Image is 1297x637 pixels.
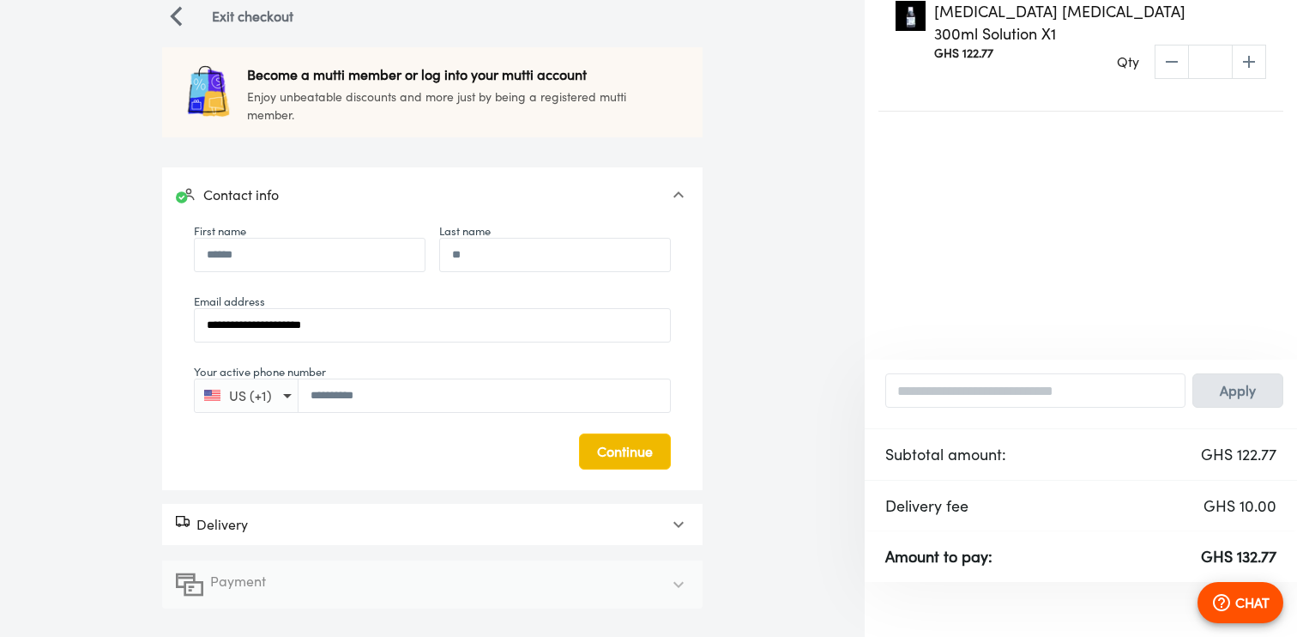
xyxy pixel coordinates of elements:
label: Email address [194,293,265,310]
p: Qty [1117,52,1139,72]
label: Your active phone number [194,363,326,380]
p: Amount to pay: [885,545,992,568]
p: GHS 10.00 [1203,494,1276,518]
div: Complete ProfileContact info [162,215,703,490]
div: GHS 122.77 [934,45,993,98]
p: CHAT [1235,592,1270,613]
div: Complete ProfileContact info [162,167,703,222]
span: increase [1232,45,1266,79]
button: Navigate LeftExit checkout [162,1,300,32]
img: PaymentIcon [176,571,203,598]
button: US (+1) [197,384,292,408]
img: Navigate Left [166,6,186,27]
p: GHS 122.77 [1201,443,1276,466]
button: CHAT [1197,582,1283,623]
label: Last name [439,222,491,240]
button: Continue [579,434,671,470]
p: Payment [210,571,266,598]
p: [MEDICAL_DATA] [MEDICAL_DATA] 300ml Solution X1 [934,1,1233,45]
p: Delivery fee [885,494,968,518]
div: PaymentIconPayment [162,561,703,609]
p: Delivery [196,514,248,535]
img: Complete Profile [176,185,196,205]
img: package icon [181,65,233,118]
img: Lactulose Lactulose 300ml Solution X1 [896,1,926,31]
div: NotDeliveredIconDelivery [162,504,703,545]
p: GHS 132.77 [1201,545,1276,568]
img: NotDeliveredIcon [176,514,190,528]
p: Enjoy unbeatable discounts and more just by being a registered mutti member. [247,88,637,124]
p: Subtotal amount: [885,443,1006,466]
p: Contact info [203,185,279,205]
p: Become a mutti member or log into your mutti account [247,64,637,85]
p: Exit checkout [212,6,293,27]
span: Continue [597,440,653,464]
label: First name [194,222,246,240]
